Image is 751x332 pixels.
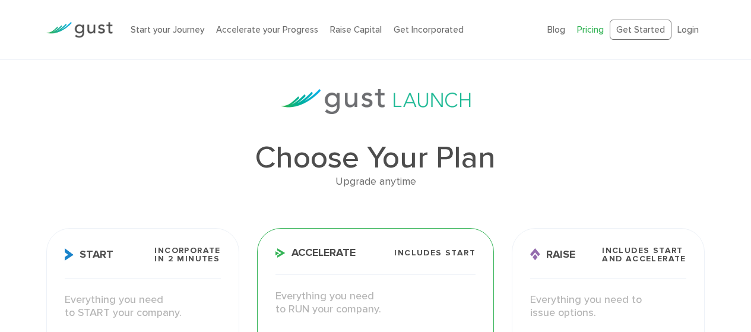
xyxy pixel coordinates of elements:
a: Accelerate your Progress [216,24,318,35]
p: Everything you need to START your company. [65,293,221,320]
span: Raise [530,248,575,261]
a: Get Started [610,20,671,40]
a: Pricing [577,24,604,35]
h1: Choose Your Plan [46,143,705,173]
img: Start Icon X2 [65,248,74,261]
img: gust-launch-logos.svg [281,89,471,114]
img: Gust Logo [46,22,113,38]
span: Accelerate [275,248,356,258]
span: Includes START and ACCELERATE [602,246,686,263]
a: Get Incorporated [394,24,464,35]
p: Everything you need to issue options. [530,293,686,320]
img: Accelerate Icon [275,248,286,258]
span: Start [65,248,113,261]
span: Includes START [394,249,476,257]
a: Blog [547,24,565,35]
a: Login [677,24,699,35]
img: Raise Icon [530,248,540,261]
a: Start your Journey [131,24,204,35]
span: Incorporate in 2 Minutes [154,246,220,263]
div: Upgrade anytime [46,173,705,191]
p: Everything you need to RUN your company. [275,290,476,317]
a: Raise Capital [330,24,382,35]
